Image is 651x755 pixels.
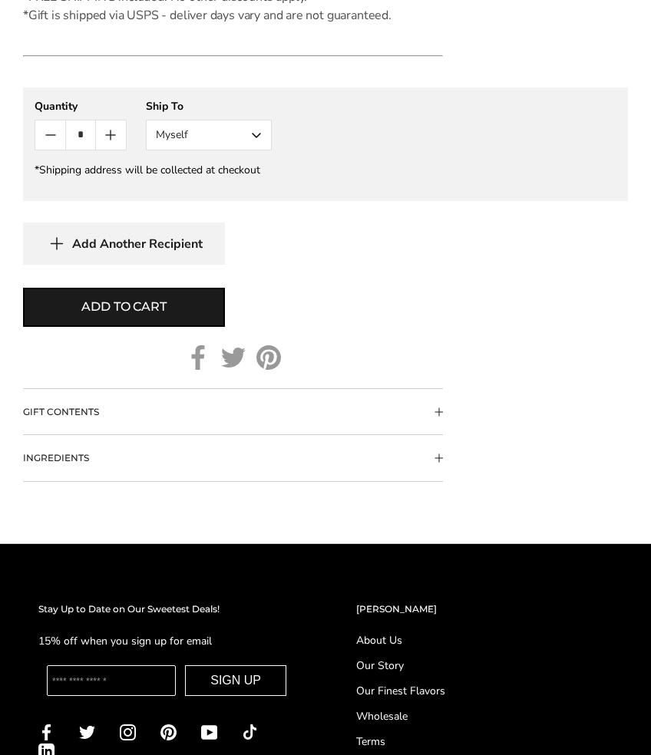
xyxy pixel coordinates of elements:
button: Count plus [96,120,126,150]
input: Enter your email [47,665,176,696]
a: About Us [356,632,613,648]
a: Wholesale [356,708,613,724]
a: Our Finest Flavors [356,683,613,699]
input: Quantity [65,120,95,150]
a: Our Story [356,658,613,674]
a: TikTok [242,723,258,740]
p: 15% off when you sign up for email [38,632,295,650]
div: Ship To [146,99,272,114]
a: Pinterest [160,723,177,740]
a: Pinterest [256,345,281,370]
a: Facebook [186,345,210,370]
gfm-form: New recipient [23,87,628,201]
h2: [PERSON_NAME] [356,602,613,617]
h2: Stay Up to Date on Our Sweetest Deals! [38,602,295,617]
iframe: Sign Up via Text for Offers [12,697,159,743]
button: SIGN UP [185,665,286,696]
div: *Gift is shipped via USPS - deliver days vary and are not guaranteed. [23,6,443,25]
button: Collapsible block button [23,389,443,435]
button: Add Another Recipient [23,223,225,265]
span: Add Another Recipient [72,236,203,252]
a: Terms [356,734,613,750]
a: Twitter [221,345,246,370]
div: *Shipping address will be collected at checkout [35,163,616,177]
div: Quantity [35,99,127,114]
a: YouTube [201,723,217,740]
button: Add to cart [23,288,225,327]
button: Count minus [35,120,65,150]
button: Collapsible block button [23,435,443,481]
button: Myself [146,120,272,150]
span: Add to cart [81,298,166,316]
